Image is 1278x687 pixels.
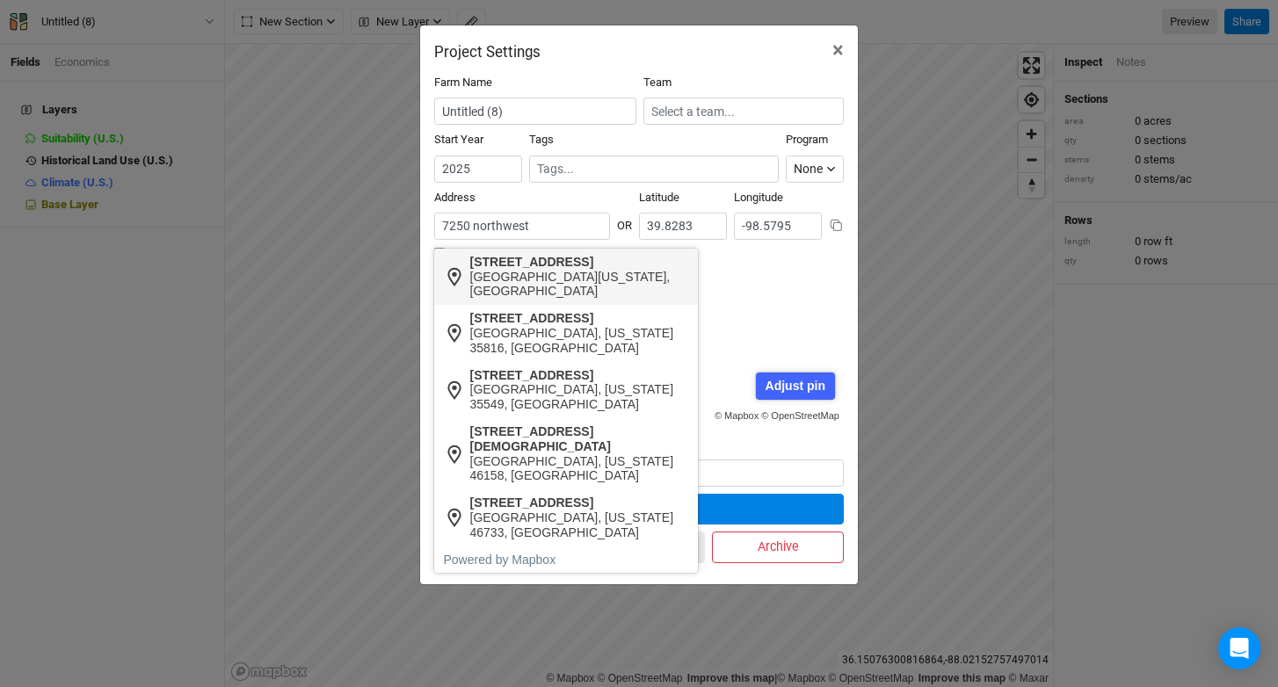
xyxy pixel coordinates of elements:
[470,510,689,540] div: [GEOGRAPHIC_DATA], [US_STATE] 46733, [GEOGRAPHIC_DATA]
[470,311,689,326] div: [STREET_ADDRESS]
[470,382,689,412] div: [GEOGRAPHIC_DATA], [US_STATE] 35549, [GEOGRAPHIC_DATA]
[786,155,844,183] button: None
[643,98,844,125] input: Select a team...
[617,204,632,234] div: OR
[537,160,771,178] input: Tags...
[470,270,689,300] div: [GEOGRAPHIC_DATA][US_STATE], [GEOGRAPHIC_DATA]
[761,410,839,421] a: © OpenStreetMap
[712,532,844,562] button: Archive
[444,553,556,567] a: Powered by Mapbox
[434,213,610,240] input: Address (123 James St...)
[715,410,759,421] a: © Mapbox
[470,454,689,484] div: [GEOGRAPHIC_DATA], [US_STATE] 46158, [GEOGRAPHIC_DATA]
[434,98,636,125] input: Project/Farm Name
[470,424,689,454] div: [STREET_ADDRESS][DEMOGRAPHIC_DATA]
[470,368,689,383] div: [STREET_ADDRESS]
[434,132,483,148] label: Start Year
[529,132,554,148] label: Tags
[434,190,476,206] label: Address
[794,160,823,178] div: None
[639,213,727,240] input: Latitude
[829,218,844,233] button: Copy
[470,495,689,510] div: [STREET_ADDRESS]
[734,213,822,240] input: Longitude
[434,43,541,61] h2: Project Settings
[643,75,672,90] label: Team
[734,190,783,206] label: Longitude
[1218,627,1260,669] div: Open Intercom Messenger
[434,75,492,90] label: Farm Name
[639,190,679,206] label: Latitude
[818,25,858,75] button: Close
[756,372,834,400] div: Adjust pin
[434,155,522,183] input: Start Year
[470,326,689,356] div: [GEOGRAPHIC_DATA], [US_STATE] 35816, [GEOGRAPHIC_DATA]
[786,132,828,148] label: Program
[832,38,844,62] span: ×
[470,255,689,270] div: [STREET_ADDRESS]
